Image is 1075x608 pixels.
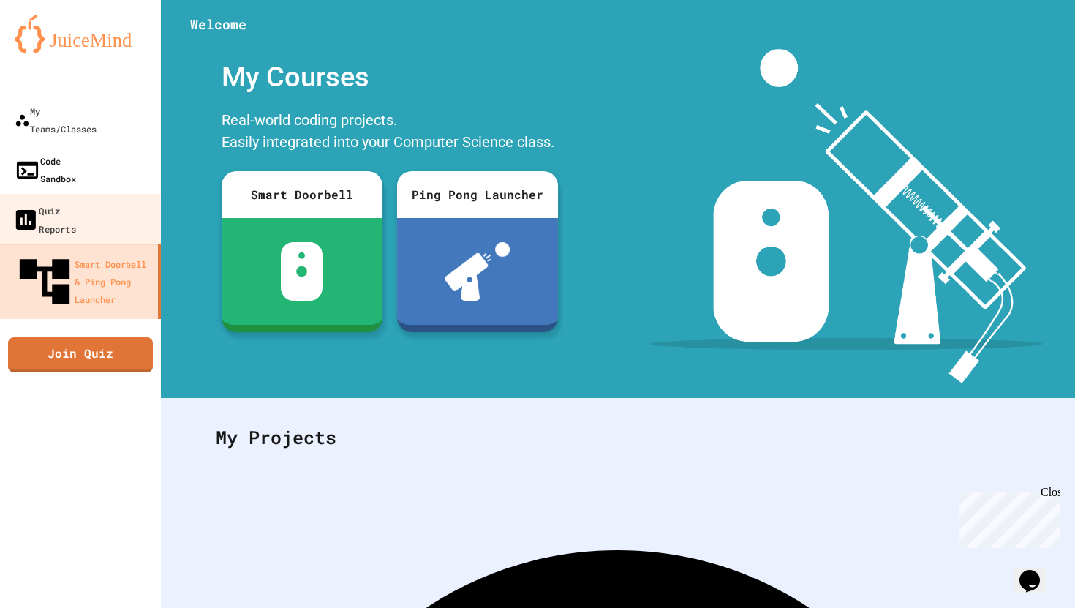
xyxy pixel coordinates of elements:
[214,105,565,160] div: Real-world coding projects. Easily integrated into your Computer Science class.
[954,486,1060,548] iframe: chat widget
[650,49,1042,383] img: banner-image-my-projects.png
[222,171,382,218] div: Smart Doorbell
[12,201,76,237] div: Quiz Reports
[8,337,153,372] a: Join Quiz
[445,242,510,301] img: ppl-with-ball.png
[201,409,1035,466] div: My Projects
[397,171,558,218] div: Ping Pong Launcher
[214,49,565,105] div: My Courses
[15,152,76,187] div: Code Sandbox
[1014,549,1060,593] iframe: chat widget
[15,252,152,312] div: Smart Doorbell & Ping Pong Launcher
[6,6,101,93] div: Chat with us now!Close
[15,15,146,53] img: logo-orange.svg
[281,242,322,301] img: sdb-white.svg
[15,102,97,138] div: My Teams/Classes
